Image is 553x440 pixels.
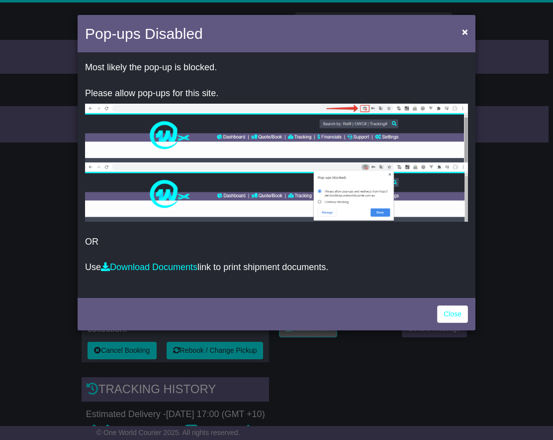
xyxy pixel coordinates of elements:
button: Close [457,21,473,42]
h4: Pop-ups Disabled [85,22,203,45]
a: Download Documents [101,262,197,272]
p: Please allow pop-ups for this site. [85,88,468,99]
img: allow-popup-1.png [85,104,468,162]
span: × [462,26,468,37]
div: OR [78,55,475,295]
p: Use link to print shipment documents. [85,262,468,273]
a: Close [437,305,468,323]
p: Most likely the pop-up is blocked. [85,62,468,73]
img: allow-popup-2.png [85,162,468,222]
